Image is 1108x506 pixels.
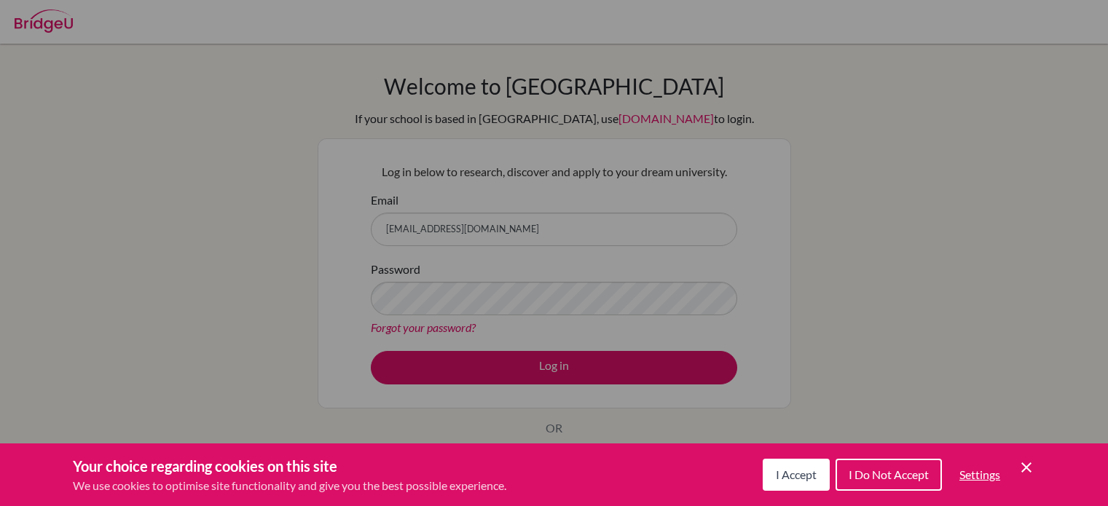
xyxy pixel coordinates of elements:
[959,467,1000,481] span: Settings
[948,460,1012,489] button: Settings
[763,459,830,491] button: I Accept
[1018,459,1035,476] button: Save and close
[73,455,506,477] h3: Your choice regarding cookies on this site
[73,477,506,494] p: We use cookies to optimise site functionality and give you the best possible experience.
[836,459,942,491] button: I Do Not Accept
[849,467,929,481] span: I Do Not Accept
[776,467,817,481] span: I Accept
